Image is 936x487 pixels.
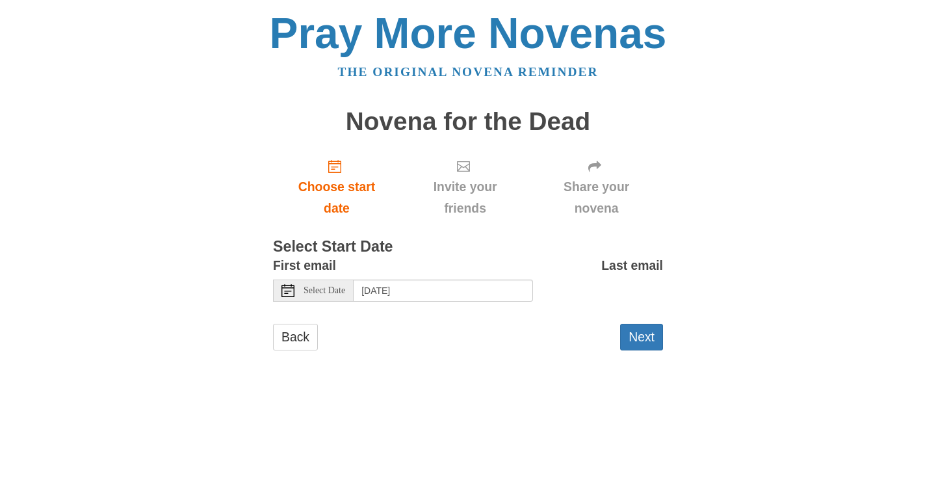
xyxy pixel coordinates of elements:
a: Back [273,324,318,350]
span: Choose start date [286,176,387,219]
div: Click "Next" to confirm your start date first. [400,148,530,226]
h3: Select Start Date [273,239,663,256]
div: Click "Next" to confirm your start date first. [530,148,663,226]
h1: Novena for the Dead [273,108,663,136]
button: Next [620,324,663,350]
a: Choose start date [273,148,400,226]
span: Share your novena [543,176,650,219]
label: First email [273,255,336,276]
span: Select Date [304,286,345,295]
a: The original novena reminder [338,65,599,79]
a: Pray More Novenas [270,9,667,57]
label: Last email [601,255,663,276]
span: Invite your friends [413,176,517,219]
